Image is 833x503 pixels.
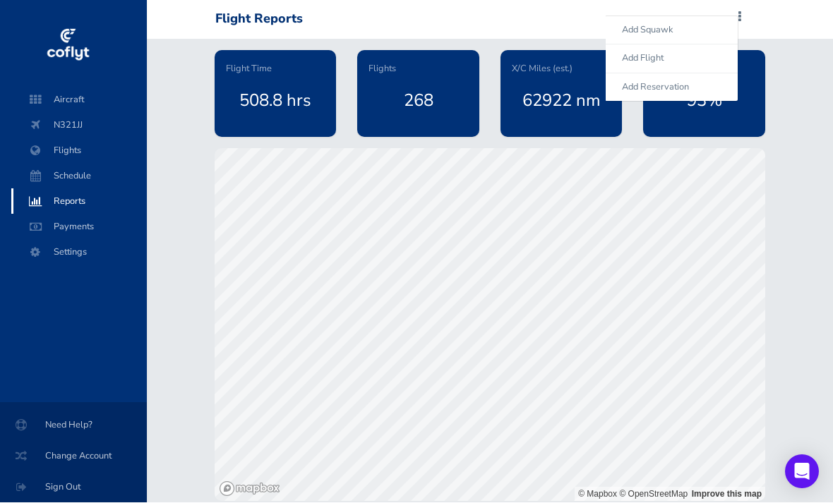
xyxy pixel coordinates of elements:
[25,189,133,214] span: Reports
[578,490,617,499] a: Mapbox
[605,51,738,67] a: Add Flight
[622,81,689,94] span: Add Reservation
[17,444,130,469] span: Change Account
[368,76,468,126] div: 268
[220,482,280,497] a: Mapbox logo
[605,80,738,96] a: Add Reservation
[785,455,819,489] div: Open Intercom Messenger
[215,12,303,28] div: Flight Reports
[25,138,133,164] span: Flights
[25,214,133,240] span: Payments
[17,413,130,438] span: Need Help?
[605,23,738,39] a: Add Squawk
[215,149,765,502] canvas: Map
[619,490,688,499] a: OpenStreetMap
[25,240,133,265] span: Settings
[512,76,611,126] div: 62922 nm
[692,490,762,499] a: Improve this map
[226,62,272,76] span: Flight Time
[368,62,396,76] span: Flights
[44,25,91,67] img: coflyt logo
[25,164,133,189] span: Schedule
[226,76,325,126] div: 508.8 hrs
[25,113,133,138] span: N321JJ
[25,87,133,113] span: Aircraft
[622,52,664,65] span: Add Flight
[512,62,573,76] span: X/C Miles (est.)
[17,475,130,500] span: Sign Out
[622,24,673,37] span: Add Squawk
